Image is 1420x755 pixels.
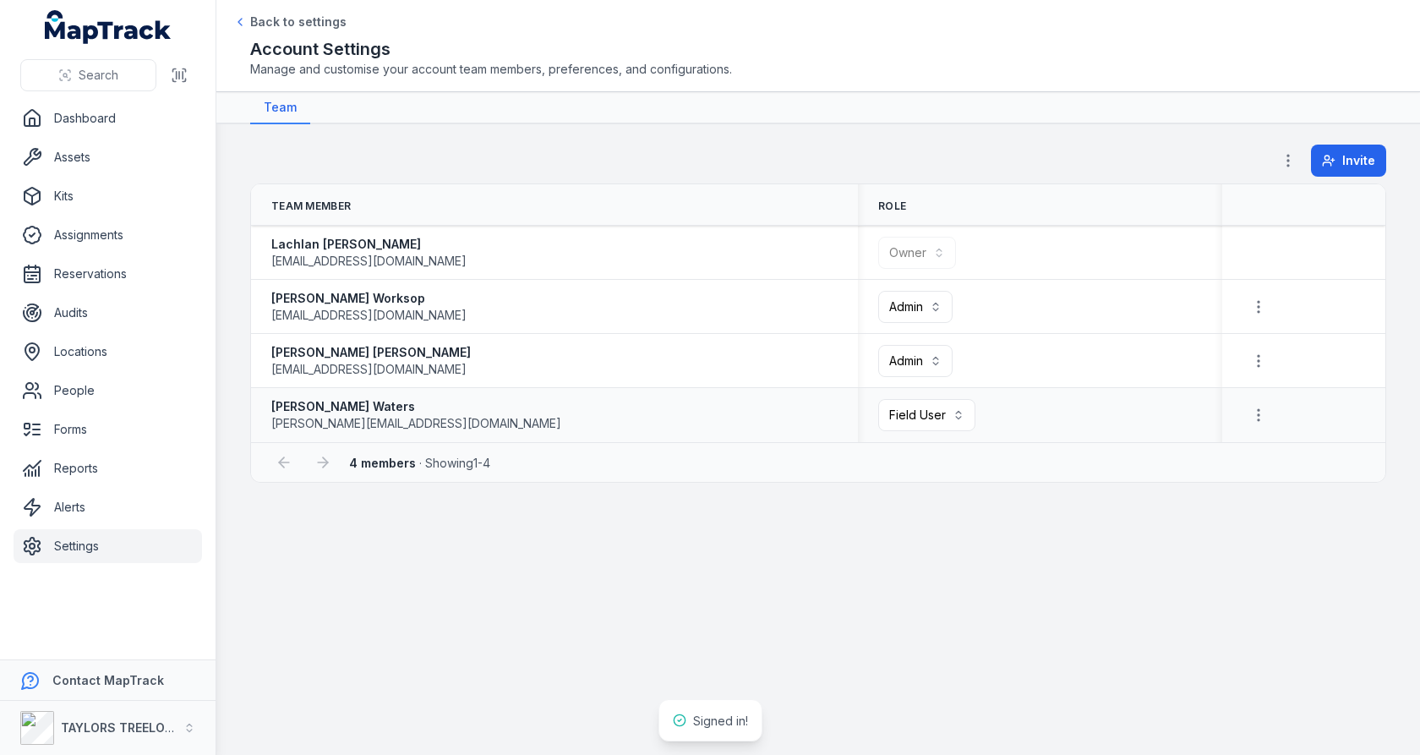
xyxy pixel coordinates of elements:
span: [PERSON_NAME][EMAIL_ADDRESS][DOMAIN_NAME] [271,415,561,432]
span: Invite [1342,152,1375,169]
strong: [PERSON_NAME] [PERSON_NAME] [271,344,471,361]
strong: [PERSON_NAME] Worksop [271,290,467,307]
a: People [14,374,202,408]
span: Back to settings [250,14,347,30]
a: Forms [14,413,202,446]
strong: [PERSON_NAME] Waters [271,398,561,415]
span: [EMAIL_ADDRESS][DOMAIN_NAME] [271,253,467,270]
strong: Contact MapTrack [52,673,164,687]
button: Admin [878,291,953,323]
a: Dashboard [14,101,202,135]
a: Assignments [14,218,202,252]
strong: TAYLORS TREELOPPING [61,720,202,735]
a: Audits [14,296,202,330]
span: Signed in! [693,714,748,728]
a: Kits [14,179,202,213]
span: [EMAIL_ADDRESS][DOMAIN_NAME] [271,361,467,378]
span: Role [878,200,906,213]
span: [EMAIL_ADDRESS][DOMAIN_NAME] [271,307,467,324]
span: · Showing 1 - 4 [349,456,490,470]
span: Manage and customise your account team members, preferences, and configurations. [250,61,1386,78]
a: Back to settings [233,14,347,30]
a: Reports [14,451,202,485]
button: Field User [878,399,975,431]
strong: Lachlan [PERSON_NAME] [271,236,467,253]
button: Admin [878,345,953,377]
a: MapTrack [45,10,172,44]
h2: Account Settings [250,37,1386,61]
a: Locations [14,335,202,369]
a: Reservations [14,257,202,291]
a: Team [250,92,310,124]
a: Alerts [14,490,202,524]
button: Invite [1311,145,1386,177]
a: Assets [14,140,202,174]
span: Search [79,67,118,84]
a: Settings [14,529,202,563]
strong: 4 members [349,456,416,470]
button: Search [20,59,156,91]
span: Team Member [271,200,351,213]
